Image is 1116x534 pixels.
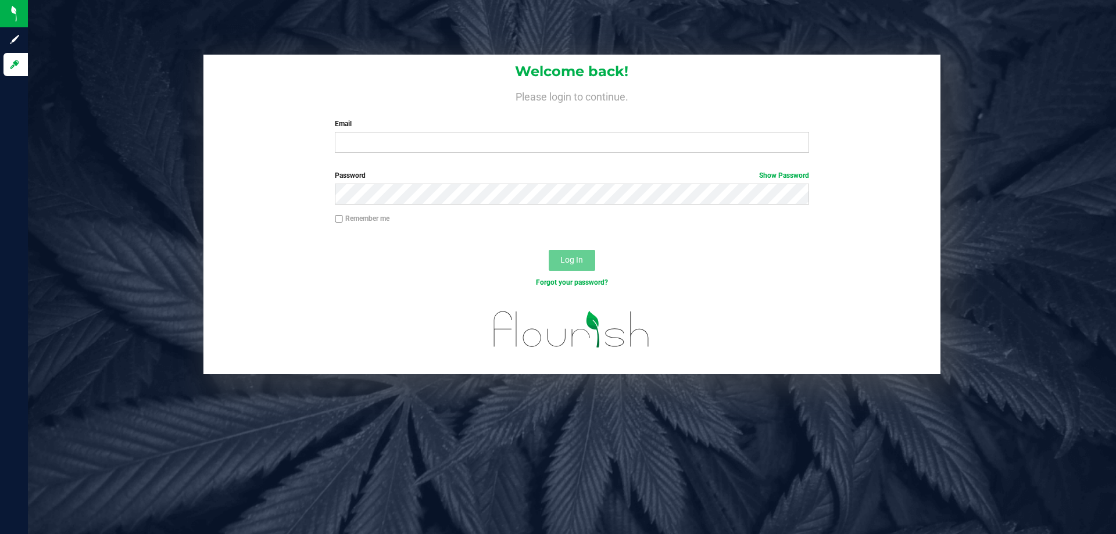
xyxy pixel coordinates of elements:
[560,255,583,264] span: Log In
[759,171,809,180] a: Show Password
[335,215,343,223] input: Remember me
[549,250,595,271] button: Log In
[203,64,940,79] h1: Welcome back!
[9,59,20,70] inline-svg: Log in
[335,119,809,129] label: Email
[203,88,940,102] h4: Please login to continue.
[480,300,664,359] img: flourish_logo.svg
[9,34,20,45] inline-svg: Sign up
[536,278,608,286] a: Forgot your password?
[335,171,366,180] span: Password
[335,213,389,224] label: Remember me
